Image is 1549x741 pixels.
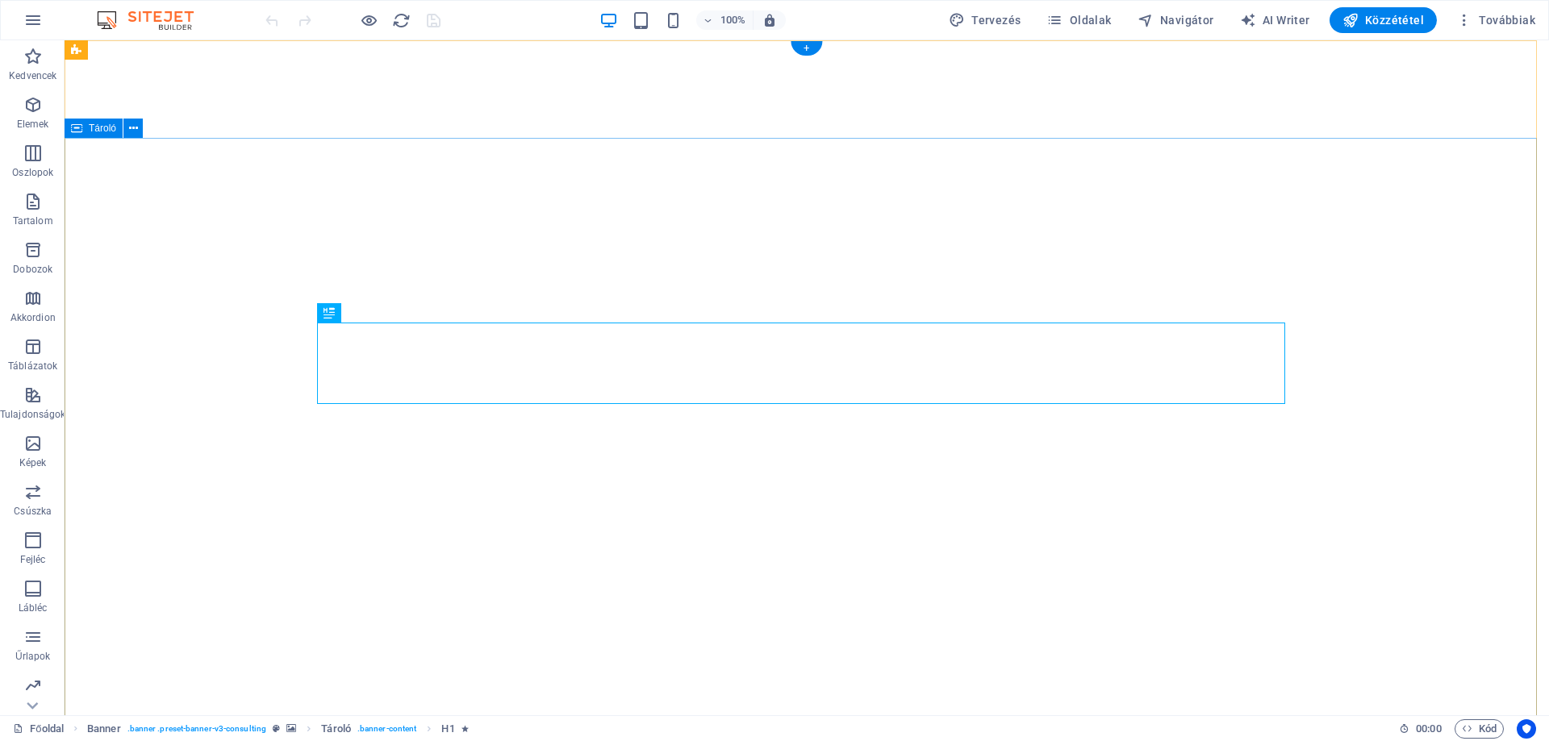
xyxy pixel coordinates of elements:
[12,166,53,179] p: Oszlopok
[441,719,454,739] span: Kattintson a kijelöléshez. Dupla kattintás az szerkesztéshez
[942,7,1028,33] div: Tervezés (Ctrl+Alt+Y)
[1131,7,1221,33] button: Navigátor
[9,69,56,82] p: Kedvencek
[357,719,416,739] span: . banner-content
[14,505,52,518] p: Csúszka
[15,650,50,663] p: Űrlapok
[1330,7,1437,33] button: Közzététel
[1427,722,1430,735] span: :
[1046,12,1111,28] span: Oldalak
[17,118,49,131] p: Elemek
[949,12,1021,28] span: Tervezés
[19,602,48,614] p: Lábléc
[127,719,266,739] span: . banner .preset-banner-v3-consulting
[1234,7,1317,33] button: AI Writer
[392,11,411,30] i: Weboldal újratöltése
[696,10,754,30] button: 100%
[87,719,469,739] nav: breadcrumb
[286,724,296,733] i: Ez az elem hátteret tartalmaz
[321,719,351,739] span: Kattintson a kijelöléshez. Dupla kattintás az szerkesztéshez
[1399,719,1442,739] h6: Munkamenet idő
[1517,719,1536,739] button: Usercentrics
[1138,12,1214,28] span: Navigátor
[1450,7,1542,33] button: Továbbiak
[93,10,214,30] img: Editor Logo
[13,263,52,276] p: Dobozok
[89,123,116,133] span: Tároló
[1456,12,1535,28] span: Továbbiak
[791,41,822,56] div: +
[8,360,57,373] p: Táblázatok
[10,311,56,324] p: Akkordion
[1342,12,1424,28] span: Közzététel
[1040,7,1117,33] button: Oldalak
[762,13,777,27] i: Átméretezés esetén automatikusan beállítja a nagyítási szintet a választott eszköznek megfelelően.
[1455,719,1504,739] button: Kód
[19,456,47,469] p: Képek
[359,10,378,30] button: Kattintson ide az előnézeti módból való kilépéshez és a szerkesztés folytatásához
[720,10,746,30] h6: 100%
[1240,12,1310,28] span: AI Writer
[273,724,280,733] i: Ez az elem egy testreszabható előre beállítás
[13,214,53,227] p: Tartalom
[942,7,1028,33] button: Tervezés
[1462,719,1497,739] span: Kód
[87,719,121,739] span: Kattintson a kijelöléshez. Dupla kattintás az szerkesztéshez
[20,553,46,566] p: Fejléc
[391,10,411,30] button: reload
[13,719,64,739] a: Kattintson a kijelölés megszüntetéséhez. Dupla kattintás az oldalak megnyitásához
[461,724,469,733] i: Az elem animációt tartalmaz
[1416,719,1441,739] span: 00 00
